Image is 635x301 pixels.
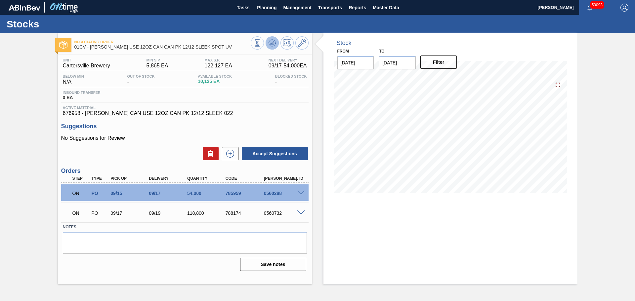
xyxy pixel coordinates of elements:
p: ON [72,210,89,216]
span: 09/17 - 54,000 EA [269,63,307,69]
button: Go to Master Data / General [295,36,309,50]
div: Delete Suggestions [199,147,219,160]
h3: Suggestions [61,123,309,130]
button: Update Chart [266,36,279,50]
div: Quantity [186,176,229,181]
span: Unit [63,58,110,62]
div: Purchase order [90,191,109,196]
div: Stock [337,40,352,47]
span: 10,125 EA [198,79,232,84]
p: ON [72,191,89,196]
img: TNhmsLtSVTkK8tSr43FrP2fwEKptu5GPRR3wAAAABJRU5ErkJggg== [9,5,40,11]
span: Management [283,4,312,12]
label: to [379,49,384,54]
span: Master Data [373,4,399,12]
div: - [274,74,309,85]
span: 0 EA [63,95,101,100]
img: Ícone [59,41,67,49]
span: Active Material [63,106,307,110]
span: 01CV - CARR USE 12OZ CAN CAN PK 12/12 SLEEK SPOT UV [74,45,251,50]
span: Cartersville Brewery [63,63,110,69]
span: Inbound Transfer [63,91,101,94]
span: Negotiating Order [74,40,251,44]
div: Accept Suggestions [238,146,309,161]
div: [PERSON_NAME]. ID [262,176,305,181]
div: - [126,74,156,85]
span: 122,127 EA [204,63,232,69]
span: Next Delivery [269,58,307,62]
span: MAX S.P. [204,58,232,62]
label: From [337,49,349,54]
div: Negotiating Order [71,206,91,220]
button: Stocks Overview [251,36,264,50]
div: 54,000 [186,191,229,196]
img: Logout [620,4,628,12]
span: Available Stock [198,74,232,78]
div: Type [90,176,109,181]
div: Purchase order [90,210,109,216]
h3: Orders [61,168,309,174]
span: Below Min [63,74,84,78]
div: 788174 [224,210,267,216]
div: 09/19/2025 [147,210,190,216]
span: Blocked Stock [275,74,307,78]
span: Transports [318,4,342,12]
div: 118,800 [186,210,229,216]
input: mm/dd/yyyy [337,56,374,69]
h1: Stocks [7,20,124,28]
span: Tasks [236,4,250,12]
span: 5,865 EA [147,63,168,69]
div: N/A [61,74,86,85]
div: 785959 [224,191,267,196]
div: Code [224,176,267,181]
div: 09/17/2025 [147,191,190,196]
div: 09/15/2025 [109,191,152,196]
div: New suggestion [219,147,238,160]
div: Negotiating Order [71,186,91,201]
span: Out Of Stock [127,74,155,78]
span: Planning [257,4,276,12]
span: MIN S.P. [147,58,168,62]
button: Schedule Inventory [280,36,294,50]
p: No Suggestions for Review [61,135,309,141]
input: mm/dd/yyyy [379,56,416,69]
span: 50093 [590,1,604,9]
button: Notifications [579,3,600,12]
span: 676958 - [PERSON_NAME] CAN USE 12OZ CAN PK 12/12 SLEEK 022 [63,110,307,116]
div: Delivery [147,176,190,181]
button: Accept Suggestions [242,147,308,160]
div: Step [71,176,91,181]
button: Filter [420,56,457,69]
label: Notes [63,222,307,232]
div: 09/17/2025 [109,210,152,216]
div: 0560288 [262,191,305,196]
div: Pick up [109,176,152,181]
button: Save notes [240,258,306,271]
div: 0560732 [262,210,305,216]
span: Reports [349,4,366,12]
